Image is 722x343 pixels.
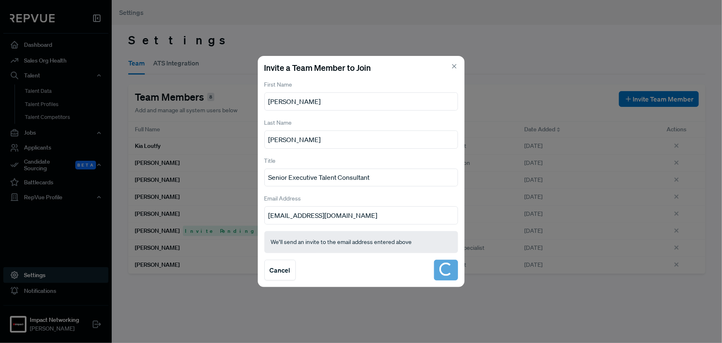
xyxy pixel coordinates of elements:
input: John [264,92,458,111]
input: johndoe@company.com [264,206,458,225]
button: Cancel [264,260,296,280]
input: Doe [264,130,458,149]
input: Title [264,169,458,187]
label: Email Address [264,194,301,203]
label: First Name [264,80,293,89]
p: We’ll send an invite to the email address entered above [271,238,451,246]
h5: Invite a Team Member to Join [264,63,458,72]
label: Last Name [264,118,292,127]
label: Title [264,157,276,165]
